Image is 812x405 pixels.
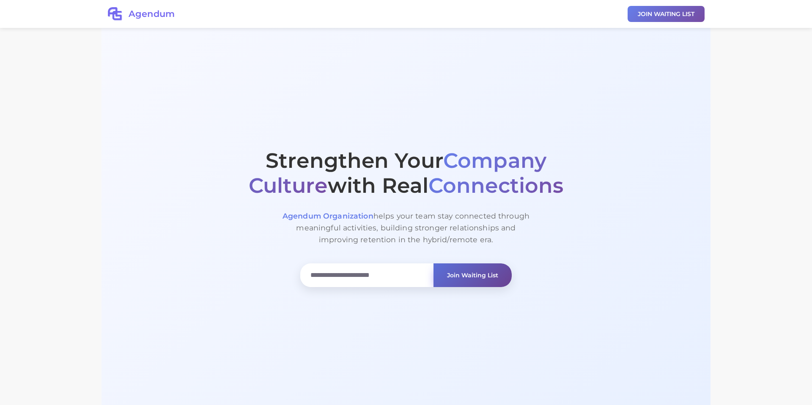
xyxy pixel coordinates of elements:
[107,7,175,22] a: Agendum
[249,148,546,198] span: Company Culture
[447,272,498,278] span: Join Waiting List
[129,8,175,19] h2: Agendum
[628,6,705,22] button: JOIN WAITING LIST
[209,148,603,198] h1: Strengthen Your with Real
[279,210,533,246] p: helps your team stay connected through meaningful activities, building stronger relationships and...
[428,173,564,198] span: Connections
[283,211,373,220] span: Agendum Organization
[433,263,512,287] button: Join Waiting List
